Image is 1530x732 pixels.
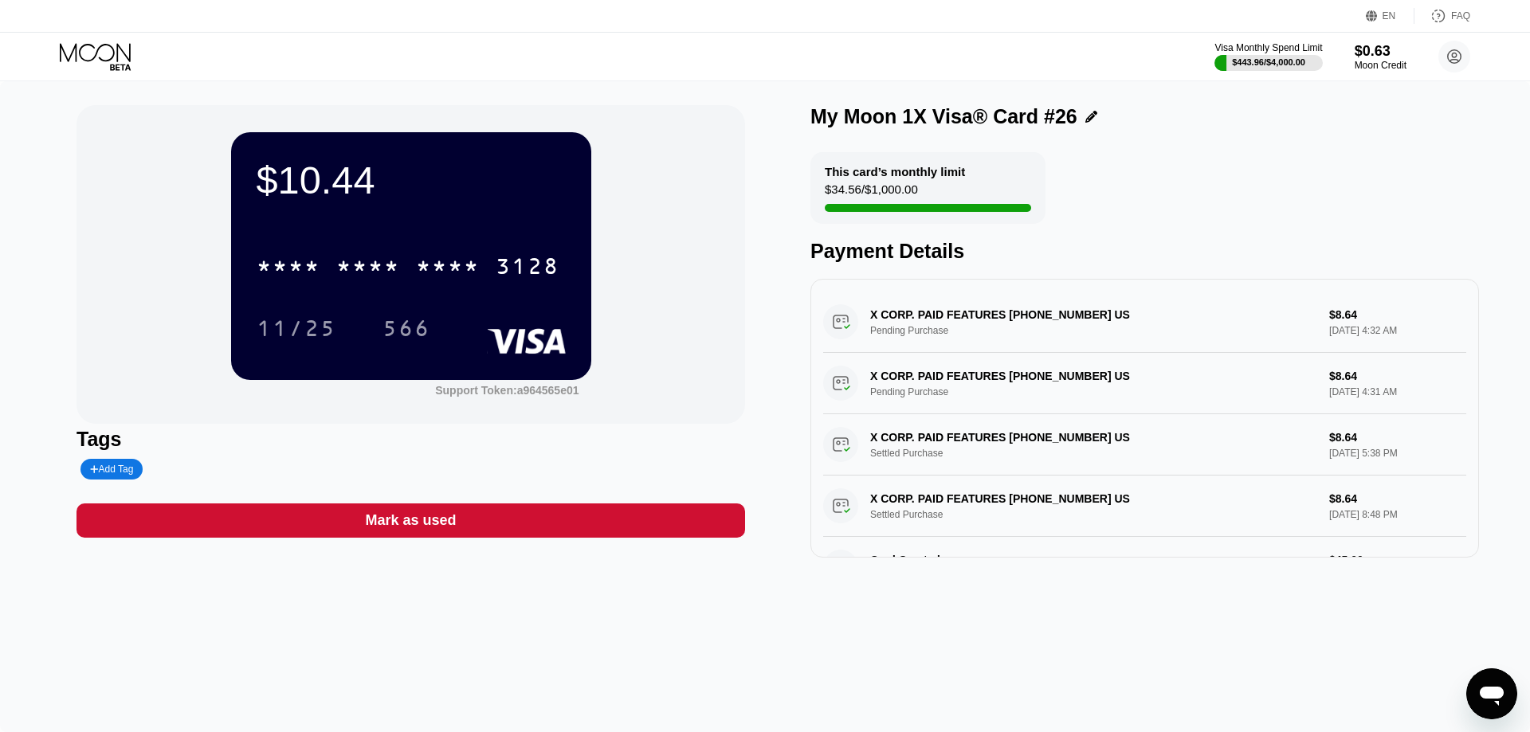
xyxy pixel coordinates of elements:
div: My Moon 1X Visa® Card #26 [810,105,1077,128]
div: Visa Monthly Spend Limit [1214,42,1322,53]
div: 11/25 [245,308,348,348]
div: Add Tag [90,464,133,475]
div: $0.63 [1355,43,1406,60]
div: Tags [76,428,745,451]
div: Support Token:a964565e01 [435,384,579,397]
iframe: Button to launch messaging window [1466,668,1517,719]
div: 11/25 [257,318,336,343]
div: Visa Monthly Spend Limit$443.96/$4,000.00 [1214,42,1322,71]
div: EN [1383,10,1396,22]
div: Moon Credit [1355,60,1406,71]
div: FAQ [1414,8,1470,24]
div: 566 [382,318,430,343]
div: Mark as used [76,503,745,538]
div: $10.44 [257,158,566,202]
div: Add Tag [80,459,143,480]
div: Support Token: a964565e01 [435,384,579,397]
div: $443.96 / $4,000.00 [1232,57,1305,67]
div: Payment Details [810,240,1479,263]
div: FAQ [1451,10,1470,22]
div: This card’s monthly limit [825,165,965,178]
div: EN [1366,8,1414,24]
div: $34.56 / $1,000.00 [825,182,918,204]
div: Mark as used [365,511,456,530]
div: 566 [371,308,442,348]
div: $0.63Moon Credit [1355,43,1406,71]
div: 3128 [496,256,559,281]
